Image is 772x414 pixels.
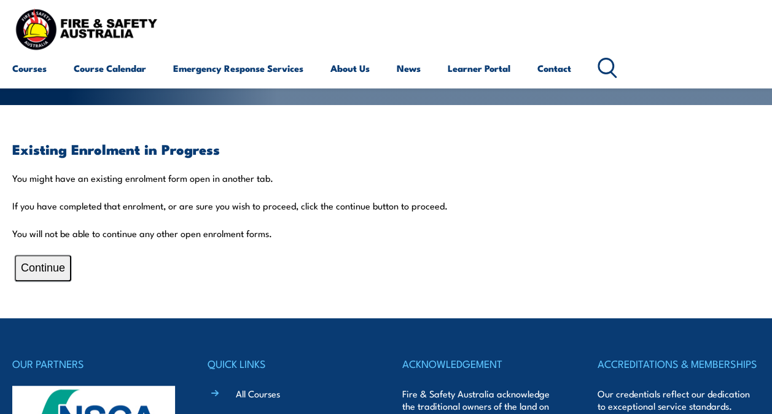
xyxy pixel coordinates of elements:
a: About Us [330,53,370,83]
h3: Existing Enrolment in Progress [12,142,760,156]
a: Courses [12,53,47,83]
a: Learner Portal [448,53,510,83]
p: You might have an existing enrolment form open in another tab. [12,172,760,184]
h4: OUR PARTNERS [12,355,175,372]
p: If you have completed that enrolment, or are sure you wish to proceed, click the continue button ... [12,200,760,212]
a: News [397,53,421,83]
a: Contact [537,53,571,83]
p: You will not be able to continue any other open enrolment forms. [12,227,760,240]
h4: QUICK LINKS [208,355,370,372]
a: Course Calendar [74,53,146,83]
h4: ACCREDITATIONS & MEMBERSHIPS [598,355,760,372]
h4: ACKNOWLEDGEMENT [402,355,565,372]
p: Our credentials reflect our dedication to exceptional service standards. [598,388,760,412]
a: All Courses [236,387,280,400]
button: Continue [15,255,71,281]
a: Emergency Response Services [173,53,303,83]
